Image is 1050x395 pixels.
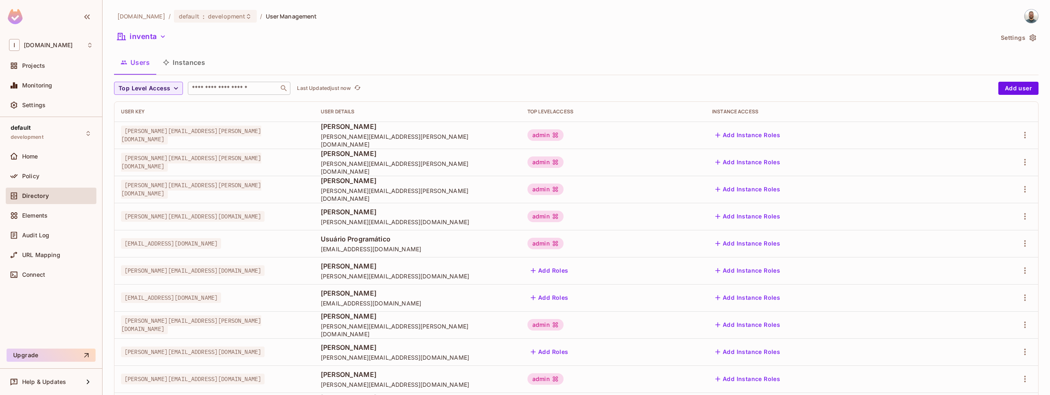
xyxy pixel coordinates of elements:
button: refresh [352,83,362,93]
span: Usuário Programático [321,234,514,243]
button: Add Instance Roles [712,237,783,250]
div: admin [527,373,564,385]
div: admin [527,238,564,249]
span: Top Level Access [119,83,170,94]
button: Add Instance Roles [712,264,783,277]
span: [PERSON_NAME][EMAIL_ADDRESS][PERSON_NAME][DOMAIN_NAME] [321,133,514,148]
div: Instance Access [712,108,953,115]
span: URL Mapping [22,252,60,258]
span: the active workspace [117,12,165,20]
div: admin [527,211,564,222]
span: [PERSON_NAME] [321,262,514,271]
button: Instances [156,52,212,73]
span: [EMAIL_ADDRESS][DOMAIN_NAME] [321,299,514,307]
div: admin [527,319,564,331]
button: Add Instance Roles [712,129,783,142]
span: [PERSON_NAME][EMAIL_ADDRESS][PERSON_NAME][DOMAIN_NAME] [321,187,514,202]
div: User Key [121,108,308,115]
li: / [260,12,262,20]
span: [PERSON_NAME][EMAIL_ADDRESS][PERSON_NAME][DOMAIN_NAME] [321,160,514,175]
button: Add Instance Roles [712,156,783,169]
span: Directory [22,193,49,199]
span: [PERSON_NAME][EMAIL_ADDRESS][DOMAIN_NAME] [121,211,265,222]
span: User Management [266,12,317,20]
span: Policy [22,173,39,179]
span: Home [22,153,38,160]
img: Giulio Fracasso [1025,9,1038,23]
span: [PERSON_NAME] [321,289,514,298]
span: [EMAIL_ADDRESS][DOMAIN_NAME] [121,238,221,249]
span: [PERSON_NAME] [321,370,514,379]
span: [PERSON_NAME][EMAIL_ADDRESS][PERSON_NAME][DOMAIN_NAME] [121,126,261,145]
button: Add Roles [527,345,572,358]
span: Projects [22,62,45,69]
span: [PERSON_NAME][EMAIL_ADDRESS][DOMAIN_NAME] [121,347,265,357]
span: [PERSON_NAME][EMAIL_ADDRESS][PERSON_NAME][DOMAIN_NAME] [121,315,261,334]
button: Add Instance Roles [712,372,783,386]
button: inventa [114,30,169,43]
span: I [9,39,20,51]
button: Add Instance Roles [712,291,783,304]
button: Add user [998,82,1039,95]
span: [PERSON_NAME][EMAIL_ADDRESS][DOMAIN_NAME] [121,265,265,276]
span: [PERSON_NAME][EMAIL_ADDRESS][DOMAIN_NAME] [321,218,514,226]
span: [PERSON_NAME] [321,343,514,352]
span: [PERSON_NAME] [321,312,514,321]
span: [EMAIL_ADDRESS][DOMAIN_NAME] [121,292,221,303]
button: Add Instance Roles [712,345,783,358]
span: default [11,124,31,131]
span: Click to refresh data [351,83,362,93]
span: Workspace: inventa.shop [24,42,73,48]
button: Add Instance Roles [712,183,783,196]
span: [PERSON_NAME] [321,149,514,158]
li: / [169,12,171,20]
span: [PERSON_NAME][EMAIL_ADDRESS][PERSON_NAME][DOMAIN_NAME] [121,153,261,172]
span: [PERSON_NAME][EMAIL_ADDRESS][DOMAIN_NAME] [121,374,265,384]
span: : [202,13,205,20]
button: Add Roles [527,264,572,277]
div: admin [527,129,564,141]
div: admin [527,156,564,168]
span: [EMAIL_ADDRESS][DOMAIN_NAME] [321,245,514,253]
button: Add Roles [527,291,572,304]
p: Last Updated just now [297,85,351,92]
span: Help & Updates [22,379,66,385]
span: refresh [354,84,361,92]
button: Add Instance Roles [712,318,783,331]
span: Settings [22,102,46,108]
button: Users [114,52,156,73]
button: Top Level Access [114,82,183,95]
div: Top Level Access [527,108,699,115]
span: development [208,12,245,20]
button: Upgrade [7,349,96,362]
span: Audit Log [22,232,49,239]
span: [PERSON_NAME][EMAIL_ADDRESS][PERSON_NAME][DOMAIN_NAME] [321,322,514,338]
span: development [11,134,43,140]
span: Monitoring [22,82,52,89]
span: Connect [22,271,45,278]
span: Elements [22,212,48,219]
span: default [179,12,199,20]
span: [PERSON_NAME][EMAIL_ADDRESS][PERSON_NAME][DOMAIN_NAME] [121,180,261,199]
img: SReyMgAAAABJRU5ErkJggg== [8,9,23,24]
button: Add Instance Roles [712,210,783,223]
span: [PERSON_NAME][EMAIL_ADDRESS][DOMAIN_NAME] [321,272,514,280]
span: [PERSON_NAME] [321,122,514,131]
div: admin [527,184,564,195]
span: [PERSON_NAME][EMAIL_ADDRESS][DOMAIN_NAME] [321,381,514,388]
span: [PERSON_NAME][EMAIL_ADDRESS][DOMAIN_NAME] [321,354,514,361]
span: [PERSON_NAME] [321,207,514,216]
span: [PERSON_NAME] [321,176,514,185]
div: User Details [321,108,514,115]
button: Settings [997,31,1039,44]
